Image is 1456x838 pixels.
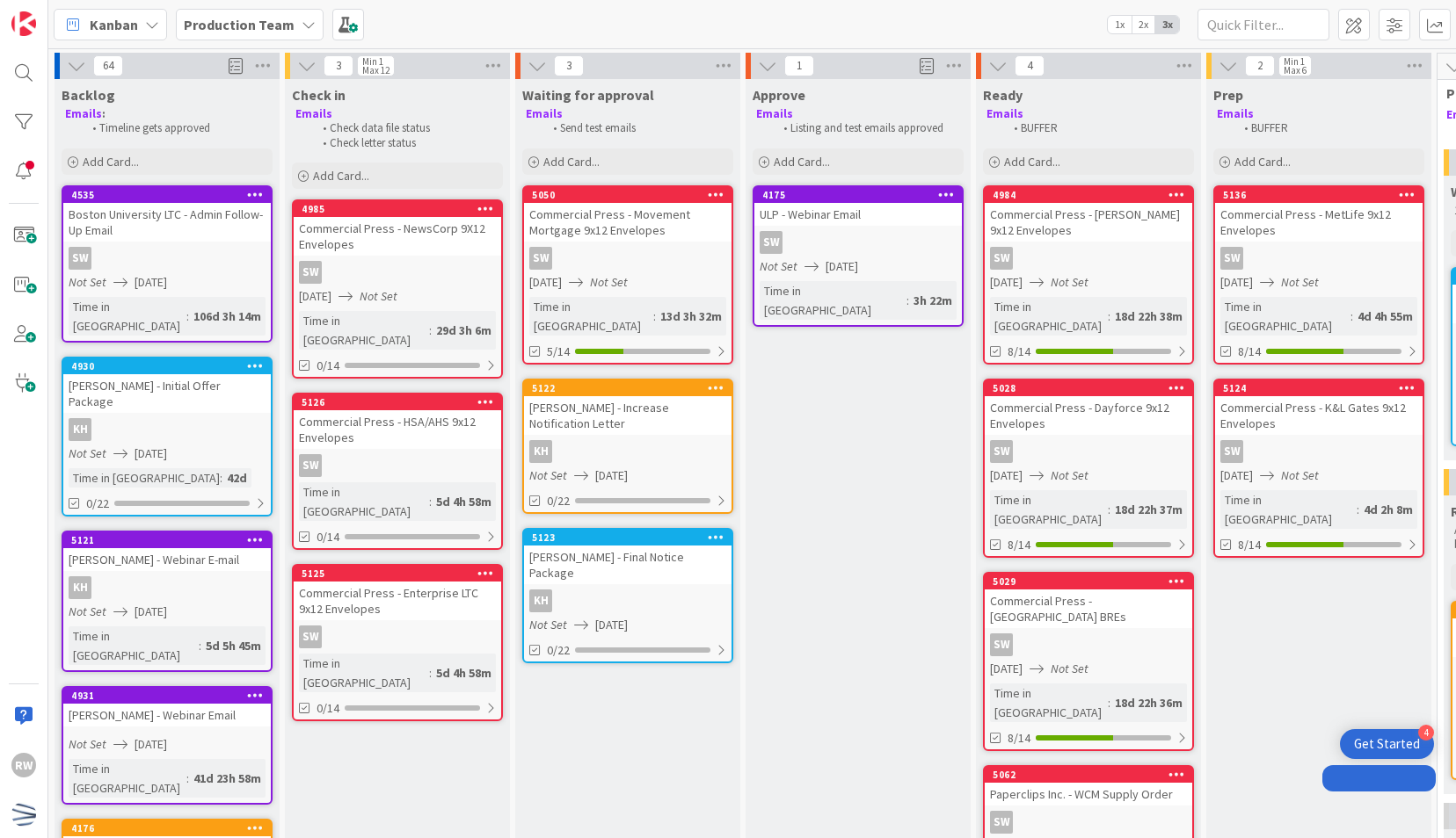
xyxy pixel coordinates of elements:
div: 5136 [1215,187,1423,203]
span: : [429,663,432,683]
div: SW [985,247,1192,270]
div: Commercial Press - Dayforce 9x12 Envelopes [985,396,1192,435]
div: SW [69,247,91,270]
div: 5d 5h 45m [201,636,266,655]
span: [DATE] [135,603,167,621]
div: 5123 [524,530,732,545]
span: [DATE] [1220,273,1253,292]
i: Not Set [69,603,106,619]
a: 5122[PERSON_NAME] - Increase Notification LetterKHNot Set[DATE]0/22 [522,379,733,514]
li: Listing and test emails approved [774,121,961,135]
div: SW [990,633,1013,656]
div: Commercial Press - NewsCorp 9X12 Envelopes [294,217,501,256]
i: Not Set [760,258,797,274]
span: 0/22 [547,492,570,510]
li: Check data file status [313,121,500,135]
div: 5126 [294,394,501,410]
div: 5136 [1223,189,1423,201]
span: [DATE] [990,273,1023,292]
div: Time in [GEOGRAPHIC_DATA] [69,468,220,488]
div: SW [760,231,783,254]
a: 5050Commercial Press - Movement Mortgage 9x12 EnvelopesSW[DATE]Not SetTime in [GEOGRAPHIC_DATA]:1... [522,185,733,365]
div: SW [299,454,322,477]
div: Time in [GEOGRAPHIC_DATA] [760,281,906,320]
div: 4535 [63,187,271,203]
strong: Emails [526,106,563,121]
div: 5122 [532,382,732,394]
span: 3 [324,55,353,76]
div: Boston University LTC - Admin Follow-Up Email [63,203,271,242]
div: 4175 [754,187,962,203]
div: 4984 [985,187,1192,203]
div: 4 [1418,725,1434,740]
div: Time in [GEOGRAPHIC_DATA] [990,683,1108,722]
div: Commercial Press - HSA/AHS 9x12 Envelopes [294,410,501,449]
div: KH [69,576,91,599]
img: avatar [11,802,36,827]
a: 5123[PERSON_NAME] - Final Notice PackageKHNot Set[DATE]0/22 [522,528,733,663]
span: : [199,636,201,655]
div: KH [524,589,732,612]
strong: Emails [295,106,332,121]
span: Add Card... [774,154,830,170]
a: 4175ULP - Webinar EmailSWNot Set[DATE]Time in [GEOGRAPHIC_DATA]:3h 22m [753,185,964,327]
div: 5029 [985,574,1192,589]
span: 2 [1245,55,1275,76]
div: 5062 [985,767,1192,783]
span: Kanban [90,14,138,35]
div: 4176 [71,822,271,834]
div: Time in [GEOGRAPHIC_DATA] [990,490,1108,529]
div: Commercial Press - Enterprise LTC 9x12 Envelopes [294,582,501,620]
div: 5122[PERSON_NAME] - Increase Notification Letter [524,380,732,435]
div: 5125 [302,567,501,580]
div: 42d [222,468,251,488]
strong: : [102,106,106,121]
span: 1x [1108,16,1132,33]
span: : [1108,307,1110,326]
div: 5121 [63,532,271,548]
div: 5136Commercial Press - MetLife 9x12 Envelopes [1215,187,1423,242]
span: 3x [1155,16,1179,33]
i: Not Set [69,736,106,752]
div: SW [754,231,962,254]
div: 3h 22m [909,291,957,310]
div: SW [990,811,1013,834]
div: SW [990,440,1013,463]
div: Commercial Press - [GEOGRAPHIC_DATA] BREs [985,589,1192,628]
a: 4984Commercial Press - [PERSON_NAME] 9x12 EnvelopesSW[DATE]Not SetTime in [GEOGRAPHIC_DATA]:18d 2... [983,185,1194,365]
div: ULP - Webinar Email [754,203,962,226]
div: 4930 [63,358,271,374]
div: SW [63,247,271,270]
div: Time in [GEOGRAPHIC_DATA] [299,482,429,521]
div: SW [985,633,1192,656]
div: 5125Commercial Press - Enterprise LTC 9x12 Envelopes [294,566,501,620]
span: [DATE] [595,616,628,634]
div: 5121[PERSON_NAME] - Webinar E-mail [63,532,271,571]
div: RW [11,753,36,777]
a: 5124Commercial Press - K&L Gates 9x12 EnvelopesSW[DATE]Not SetTime in [GEOGRAPHIC_DATA]:4d 2h 8m8/14 [1213,379,1424,558]
span: 2x [1132,16,1155,33]
span: 8/14 [1008,536,1030,554]
div: 29d 3h 6m [432,321,496,340]
div: 5122 [524,380,732,396]
div: SW [985,440,1192,463]
div: 18d 22h 38m [1110,307,1187,326]
span: : [906,291,909,310]
div: SW [1215,247,1423,270]
a: 5029Commercial Press - [GEOGRAPHIC_DATA] BREsSW[DATE]Not SetTime in [GEOGRAPHIC_DATA]:18d 22h 36m... [983,572,1194,751]
div: Paperclips Inc. - WCM Supply Order [985,783,1192,805]
div: SW [294,261,501,284]
i: Not Set [1281,467,1319,483]
span: [DATE] [1220,466,1253,485]
li: Check letter status [313,136,500,150]
div: Time in [GEOGRAPHIC_DATA] [990,297,1108,336]
a: 5126Commercial Press - HSA/AHS 9x12 EnvelopesSWTime in [GEOGRAPHIC_DATA]:5d 4h 58m0/14 [292,393,503,550]
div: Get Started [1354,735,1420,753]
span: Check in [292,86,346,104]
span: : [1108,693,1110,712]
div: 5121 [71,534,271,546]
div: 18d 22h 37m [1110,500,1187,519]
div: Commercial Press - K&L Gates 9x12 Envelopes [1215,396,1423,435]
div: [PERSON_NAME] - Increase Notification Letter [524,396,732,435]
span: Backlog [62,86,115,104]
